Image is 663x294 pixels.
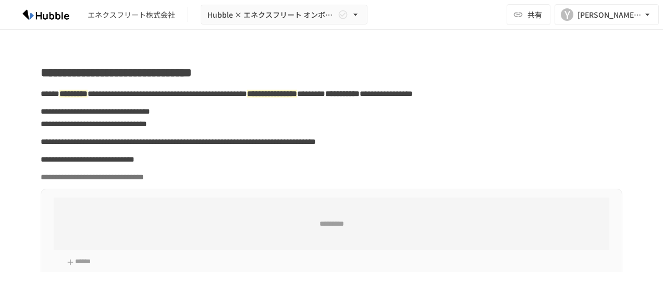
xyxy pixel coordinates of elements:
[578,8,642,21] div: [PERSON_NAME][EMAIL_ADDRESS][DOMAIN_NAME]
[207,8,336,21] span: Hubble × エネクスフリート オンボーディングプロジェクト
[507,4,550,25] button: 共有
[561,8,573,21] div: Y
[555,4,659,25] button: Y[PERSON_NAME][EMAIL_ADDRESS][DOMAIN_NAME]
[13,6,79,23] img: HzDRNkGCf7KYO4GfwKnzITak6oVsp5RHeZBEM1dQFiQ
[201,5,367,25] button: Hubble × エネクスフリート オンボーディングプロジェクト
[527,9,542,20] span: 共有
[88,9,175,20] div: エネクスフリート株式会社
